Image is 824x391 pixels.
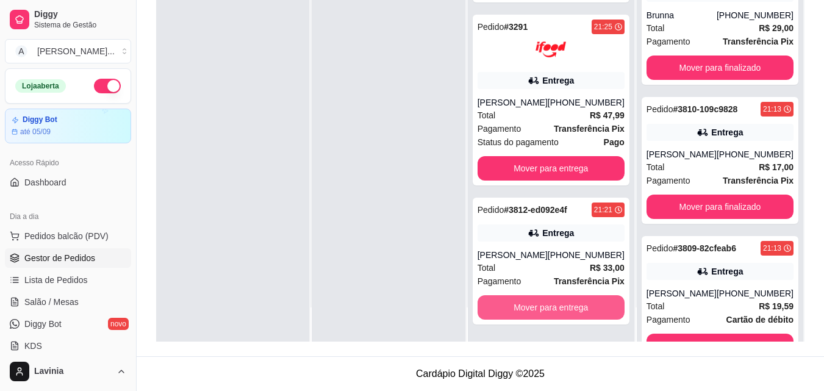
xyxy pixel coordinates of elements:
button: Pedidos balcão (PDV) [5,226,131,246]
div: [PERSON_NAME] ... [37,45,115,57]
div: [PERSON_NAME] [478,249,548,261]
div: [PHONE_NUMBER] [548,249,625,261]
strong: Transferência Pix [554,276,625,286]
button: Mover para entrega [478,156,625,181]
strong: R$ 19,59 [759,301,794,311]
div: 21:13 [763,243,781,253]
span: KDS [24,340,42,352]
span: A [15,45,27,57]
span: Pagamento [478,274,521,288]
div: [PHONE_NUMBER] [717,287,794,300]
span: Sistema de Gestão [34,20,126,30]
a: Diggy Botnovo [5,314,131,334]
a: DiggySistema de Gestão [5,5,131,34]
span: Pagamento [647,313,690,326]
button: Mover para entrega [478,295,625,320]
span: Salão / Mesas [24,296,79,308]
footer: Cardápio Digital Diggy © 2025 [137,356,824,391]
strong: Transferência Pix [723,176,794,185]
span: Pagamento [647,35,690,48]
span: Total [647,160,665,174]
span: Pedido [647,243,673,253]
a: KDS [5,336,131,356]
div: Loja aberta [15,79,66,93]
span: Total [478,109,496,122]
strong: R$ 33,00 [590,263,625,273]
a: Dashboard [5,173,131,192]
div: [PERSON_NAME] [478,96,548,109]
span: Gestor de Pedidos [24,252,95,264]
button: Mover para finalizado [647,195,794,219]
strong: Transferência Pix [554,124,625,134]
div: Acesso Rápido [5,153,131,173]
span: Diggy Bot [24,318,62,330]
span: Status do pagamento [478,135,559,149]
a: Diggy Botaté 05/09 [5,109,131,143]
strong: # 3809-82cfeab6 [673,243,736,253]
a: Gestor de Pedidos [5,248,131,268]
span: Pedido [478,205,504,215]
button: Alterar Status [94,79,121,93]
div: Entrega [542,74,574,87]
span: Total [478,261,496,274]
article: até 05/09 [20,127,51,137]
a: Salão / Mesas [5,292,131,312]
span: Pedido [478,22,504,32]
strong: # 3291 [504,22,528,32]
button: Mover para finalizado [647,334,794,358]
strong: # 3810-109c9828 [673,104,737,114]
button: Select a team [5,39,131,63]
div: 21:21 [594,205,612,215]
span: Dashboard [24,176,66,188]
button: Lavinia [5,357,131,386]
article: Diggy Bot [23,115,57,124]
div: 21:25 [594,22,612,32]
div: 21:13 [763,104,781,114]
span: Diggy [34,9,126,20]
div: [PHONE_NUMBER] [548,96,625,109]
div: [PHONE_NUMBER] [717,148,794,160]
div: Brunna [647,9,717,21]
div: [PERSON_NAME] [647,287,717,300]
div: Entrega [711,126,743,138]
strong: Cartão de débito [726,315,794,325]
strong: # 3812-ed092e4f [504,205,567,215]
button: Mover para finalizado [647,56,794,80]
a: Lista de Pedidos [5,270,131,290]
strong: Pago [604,137,625,147]
div: [PHONE_NUMBER] [717,9,794,21]
span: Lista de Pedidos [24,274,88,286]
div: Entrega [542,227,574,239]
span: Pagamento [647,174,690,187]
span: Pedido [647,104,673,114]
strong: R$ 47,99 [590,110,625,120]
span: Pedidos balcão (PDV) [24,230,109,242]
span: Lavinia [34,366,112,377]
span: Total [647,21,665,35]
strong: R$ 17,00 [759,162,794,172]
div: Dia a dia [5,207,131,226]
strong: Transferência Pix [723,37,794,46]
span: Pagamento [478,122,521,135]
div: [PERSON_NAME] [647,148,717,160]
div: Entrega [711,265,743,278]
strong: R$ 29,00 [759,23,794,33]
span: Total [647,300,665,313]
img: ifood [536,34,566,65]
